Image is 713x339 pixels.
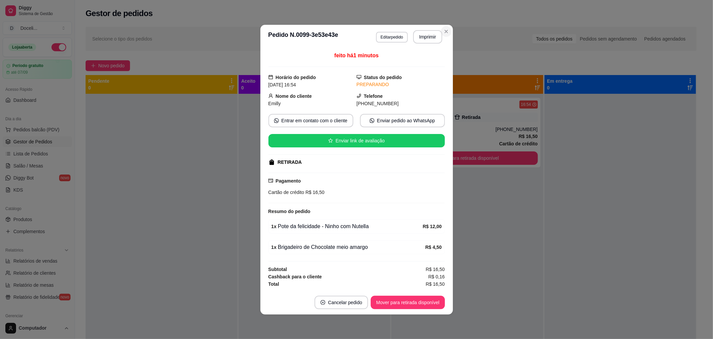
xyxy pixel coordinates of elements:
[268,281,279,287] strong: Total
[268,274,322,279] strong: Cashback para o cliente
[357,93,361,98] span: phone
[370,118,374,123] span: whats-app
[426,280,445,288] span: R$ 16,50
[428,273,445,280] span: R$ 0,16
[268,82,296,87] span: [DATE] 16:54
[357,81,445,88] div: PREPARANDO
[268,30,338,44] h3: Pedido N. 0099-3e53e43e
[364,93,383,99] strong: Telefone
[276,93,312,99] strong: Nome do cliente
[276,75,316,80] strong: Horário do pedido
[321,300,325,305] span: close-circle
[315,296,368,309] button: close-circleCancelar pedido
[268,178,273,183] span: credit-card
[304,190,325,195] span: R$ 16,50
[328,138,333,143] span: star
[271,243,426,251] div: Brigadeiro de Chocolate meio amargo
[268,134,445,147] button: starEnviar link de avaliação
[268,190,304,195] span: Cartão de crédito
[357,75,361,79] span: desktop
[268,93,273,98] span: user
[268,209,311,214] strong: Resumo do pedido
[371,296,445,309] button: Mover para retirada disponível
[360,114,445,127] button: whats-appEnviar pedido ao WhatsApp
[423,224,442,229] strong: R$ 12,00
[271,224,277,229] strong: 1 x
[278,159,302,166] div: RETIRADA
[425,245,442,250] strong: R$ 4,50
[426,266,445,273] span: R$ 16,50
[334,53,378,58] span: feito há 1 minutos
[268,75,273,79] span: calendar
[364,75,402,80] strong: Status do pedido
[268,101,281,106] span: Emilly
[357,101,399,106] span: [PHONE_NUMBER]
[271,222,423,230] div: Pote da felicidade - Ninho com Nutella
[274,118,279,123] span: whats-app
[271,245,277,250] strong: 1 x
[276,178,301,184] strong: Pagamento
[441,26,452,37] button: Close
[413,30,442,44] button: Imprimir
[376,32,408,43] button: Editarpedido
[268,267,287,272] strong: Subtotal
[268,114,353,127] button: whats-appEntrar em contato com o cliente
